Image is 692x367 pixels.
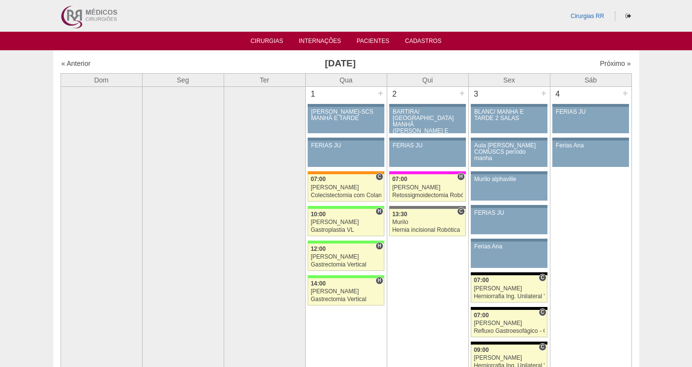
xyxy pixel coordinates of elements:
div: Gastrectomia Vertical [311,296,381,303]
div: Key: Aviso [552,138,629,141]
div: [PERSON_NAME]-SCS MANHÃ E TARDE [311,109,381,122]
th: Sex [468,73,550,86]
div: Refluxo Gastroesofágico - Cirurgia VL [474,328,545,334]
th: Dom [61,73,142,86]
div: FERIAS JU [393,143,462,149]
div: Colecistectomia com Colangiografia VL [311,192,381,199]
div: Key: Brasil [308,241,384,244]
div: Key: Aviso [471,138,547,141]
a: C 13:30 Murilo Hernia incisional Robótica [389,209,465,236]
div: 3 [469,87,484,102]
div: Key: Santa Catarina [389,206,465,209]
div: + [621,87,629,100]
div: + [377,87,385,100]
div: FERIAS JU [474,210,544,216]
a: Murilo alphaville [471,174,547,201]
a: Próximo » [600,60,630,67]
div: [PERSON_NAME] [474,285,545,292]
div: FERIAS JU [556,109,626,115]
div: Murilo [392,219,463,225]
div: [PERSON_NAME] [474,355,545,361]
span: Consultório [457,207,464,215]
a: Internações [299,38,341,47]
th: Seg [142,73,224,86]
a: FERIAS JU [552,107,629,133]
div: [PERSON_NAME] [311,254,381,260]
div: Key: Blanc [471,342,547,345]
a: C 07:00 [PERSON_NAME] Refluxo Gastroesofágico - Cirurgia VL [471,310,547,337]
div: Key: Aviso [389,138,465,141]
span: Consultório [539,343,546,351]
a: BLANC/ MANHÃ E TARDE 2 SALAS [471,107,547,133]
div: 2 [387,87,402,102]
div: + [458,87,466,100]
a: BARTIRA/ [GEOGRAPHIC_DATA] MANHÃ ([PERSON_NAME] E ANA)/ SANTA JOANA -TARDE [389,107,465,133]
div: Retossigmoidectomia Robótica [392,192,463,199]
div: [PERSON_NAME] [392,184,463,191]
span: 07:00 [474,312,489,319]
div: Key: São Luiz - SCS [308,171,384,174]
div: Key: Aviso [471,239,547,242]
div: FERIAS JU [311,143,381,149]
div: Gastroplastia VL [311,227,381,233]
a: Cirurgias [251,38,283,47]
span: Consultório [539,274,546,282]
th: Ter [224,73,305,86]
span: Hospital [376,207,383,215]
div: Key: Brasil [308,206,384,209]
div: Aula [PERSON_NAME] COMUSCS período manha [474,143,544,162]
div: Murilo alphaville [474,176,544,183]
a: Pacientes [356,38,389,47]
div: Herniorrafia Ing. Unilateral VL [474,293,545,300]
th: Sáb [550,73,631,86]
div: BLANC/ MANHÃ E TARDE 2 SALAS [474,109,544,122]
span: 14:00 [311,280,326,287]
div: [PERSON_NAME] [311,184,381,191]
span: 07:00 [311,176,326,183]
div: Ferias Ana [474,244,544,250]
span: 07:00 [392,176,407,183]
div: Gastrectomia Vertical [311,262,381,268]
a: [PERSON_NAME]-SCS MANHÃ E TARDE [308,107,384,133]
a: C 07:00 [PERSON_NAME] Herniorrafia Ing. Unilateral VL [471,275,547,303]
span: 10:00 [311,211,326,218]
a: H 07:00 [PERSON_NAME] Retossigmoidectomia Robótica [389,174,465,202]
div: Ferias Ana [556,143,626,149]
a: H 10:00 [PERSON_NAME] Gastroplastia VL [308,209,384,236]
span: Hospital [376,242,383,250]
div: Key: Aviso [471,205,547,208]
div: 1 [306,87,321,102]
th: Qua [305,73,387,86]
div: [PERSON_NAME] [474,320,545,326]
span: 09:00 [474,347,489,353]
span: 12:00 [311,245,326,252]
a: Cirurgias RR [570,13,604,20]
span: Consultório [376,173,383,181]
span: 13:30 [392,211,407,218]
a: H 14:00 [PERSON_NAME] Gastrectomia Vertical [308,278,384,306]
span: Hospital [376,277,383,285]
h3: [DATE] [198,57,482,71]
span: Consultório [539,308,546,316]
div: Key: Brasil [308,275,384,278]
a: Cadastros [405,38,441,47]
div: [PERSON_NAME] [311,288,381,295]
div: Key: Pro Matre [389,171,465,174]
a: « Anterior [62,60,91,67]
div: Key: Blanc [471,272,547,275]
th: Qui [387,73,468,86]
div: Key: Aviso [308,104,384,107]
div: Key: Aviso [308,138,384,141]
div: Key: Aviso [471,171,547,174]
div: Key: Blanc [471,307,547,310]
span: Hospital [457,173,464,181]
a: FERIAS JU [389,141,465,167]
span: 07:00 [474,277,489,284]
a: H 12:00 [PERSON_NAME] Gastrectomia Vertical [308,244,384,271]
div: Key: Aviso [389,104,465,107]
div: Hernia incisional Robótica [392,227,463,233]
div: BARTIRA/ [GEOGRAPHIC_DATA] MANHÃ ([PERSON_NAME] E ANA)/ SANTA JOANA -TARDE [393,109,462,147]
div: [PERSON_NAME] [311,219,381,225]
a: Ferias Ana [471,242,547,268]
div: Key: Aviso [552,104,629,107]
